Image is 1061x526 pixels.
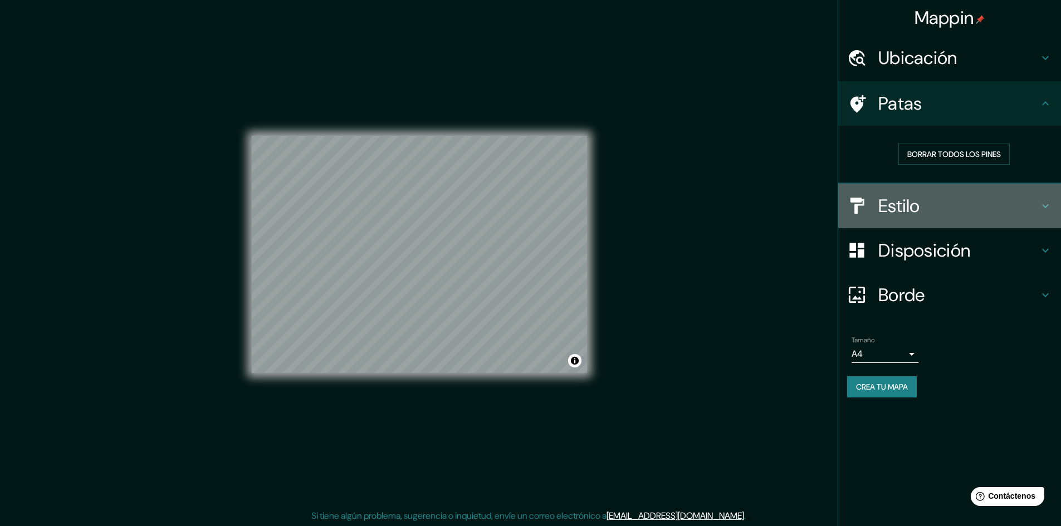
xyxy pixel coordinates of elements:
font: Ubicación [878,46,957,70]
canvas: Mapa [252,136,587,373]
font: Si tiene algún problema, sugerencia o inquietud, envíe un correo electrónico a [311,510,607,522]
font: . [747,509,750,522]
div: Patas [838,81,1061,126]
font: Estilo [878,194,920,218]
div: A4 [852,345,918,363]
font: Crea tu mapa [856,382,908,392]
div: Disposición [838,228,1061,273]
div: Borde [838,273,1061,317]
button: Activar o desactivar atribución [568,354,581,367]
font: Disposición [878,239,970,262]
font: A4 [852,348,863,360]
font: . [744,510,746,522]
font: Tamaño [852,336,874,345]
font: Patas [878,92,922,115]
font: Borrar todos los pines [907,149,1001,159]
font: Mappin [915,6,974,30]
font: Borde [878,283,925,307]
a: [EMAIL_ADDRESS][DOMAIN_NAME] [607,510,744,522]
iframe: Lanzador de widgets de ayuda [962,483,1049,514]
button: Borrar todos los pines [898,144,1010,165]
div: Estilo [838,184,1061,228]
font: . [746,509,747,522]
button: Crea tu mapa [847,376,917,397]
div: Ubicación [838,36,1061,80]
img: pin-icon.png [976,15,985,24]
